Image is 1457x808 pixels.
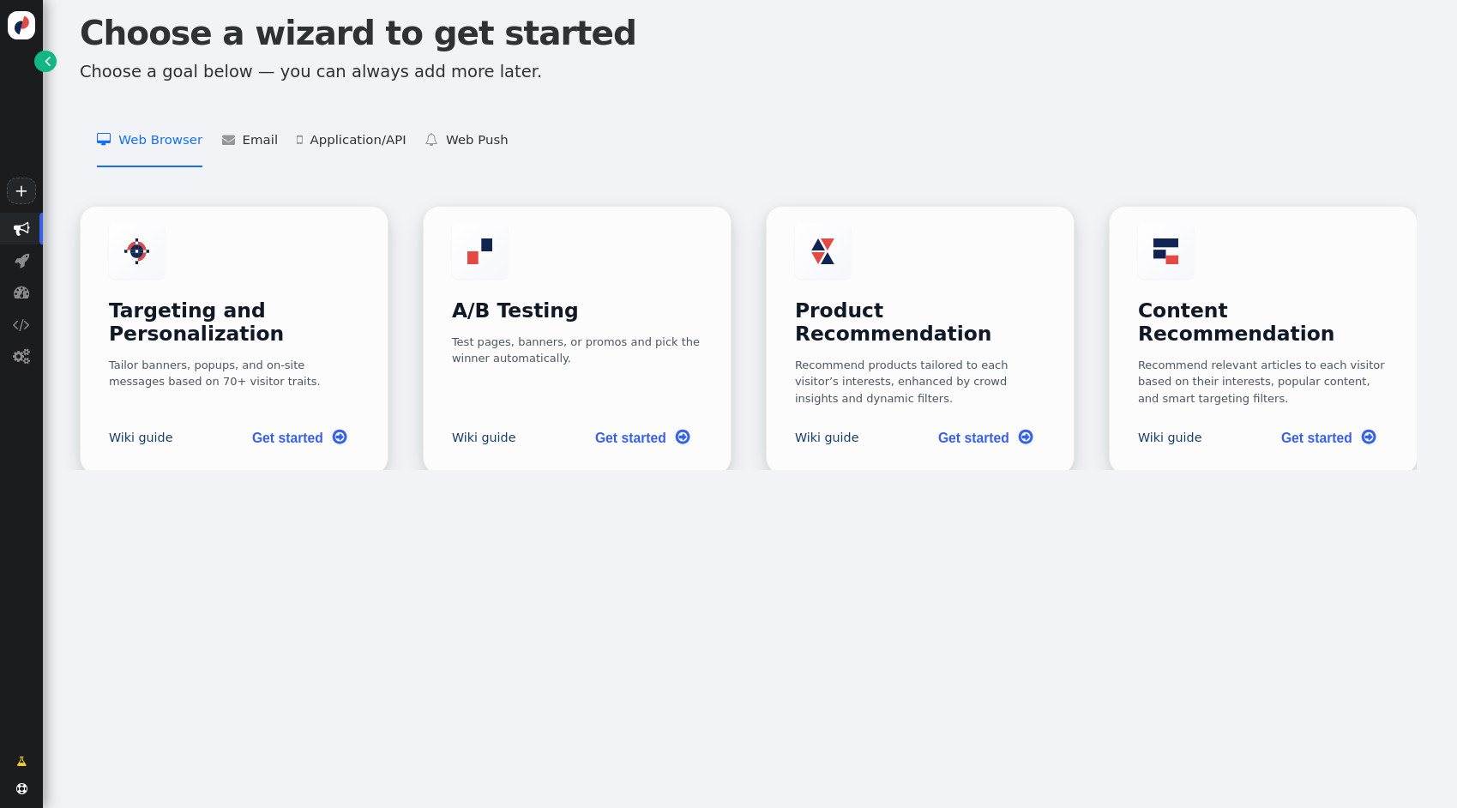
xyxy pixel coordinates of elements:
h3: Product Recommendation [795,299,1046,346]
div: Test pages, banners, or promos and pick the winner automatically. [452,334,703,367]
img: articles_recom.svg [1153,238,1178,263]
span:  [222,133,243,146]
h3: A/B Testing [452,299,703,323]
h3: Content Recommendation [1138,299,1389,346]
a: Wiki guide [795,429,859,447]
a: Wiki guide [1138,429,1202,447]
a: Get started [1267,420,1389,455]
span:  [1019,425,1033,449]
li: Web Browser [97,114,202,168]
img: products_recom.svg [810,238,835,263]
img: ab.svg [467,238,492,263]
span:  [1362,425,1376,449]
span:  [333,425,346,449]
a: + [7,178,36,204]
li: Email [222,114,278,168]
p: Choose a goal below — you can always add more later. [80,59,1437,84]
span:  [676,425,689,449]
span:  [13,348,30,365]
span:  [297,133,310,146]
span:  [14,284,30,300]
span:  [425,133,446,146]
div: Recommend relevant articles to each visitor based on their interests, popular content, and smart ... [1138,357,1389,407]
li: Application/API [297,114,406,168]
span:  [97,133,118,146]
a:  [5,747,38,776]
img: actions.svg [124,238,149,263]
a:  [34,51,56,72]
h3: Targeting and Personalization [109,299,360,346]
a: Get started [581,420,703,455]
span:  [13,317,30,333]
a: Get started [924,420,1046,455]
li: Web Push [425,114,509,168]
span:  [16,753,27,770]
a: Wiki guide [109,429,173,447]
span:  [14,220,30,237]
img: logo-icon.svg [8,11,36,39]
div: Recommend products tailored to each visitor’s interests, enhanced by crowd insights and dynamic f... [795,357,1046,407]
a: Get started [238,420,360,455]
span:  [15,252,29,268]
h1: Choose a wizard to get started [80,9,1437,59]
div: Tailor banners, popups, and on-site messages based on 70+ visitor traits. [109,357,360,390]
span:  [16,783,27,794]
a: Wiki guide [452,429,516,447]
